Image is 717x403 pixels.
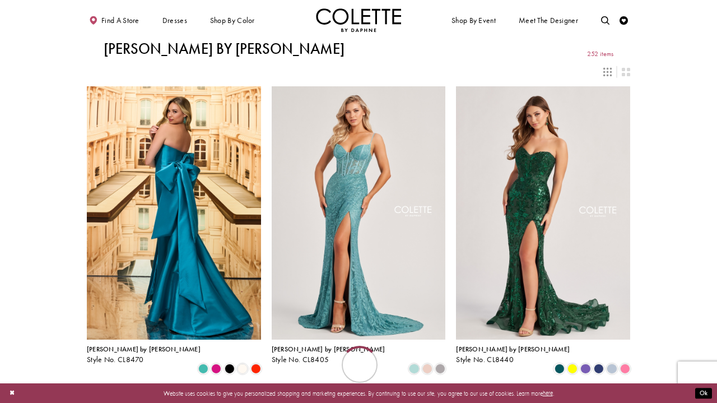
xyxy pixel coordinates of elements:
span: Switch layout to 2 columns [622,68,630,76]
i: Rose [422,364,432,374]
i: Navy Blue [594,364,604,374]
a: Toggle search [599,8,612,32]
a: Check Wishlist [617,8,630,32]
span: Shop by color [208,8,257,32]
i: Smoke [435,364,445,374]
i: Turquoise [198,364,208,374]
a: Visit Colette by Daphne Style No. CL8470 Page [87,86,261,340]
i: Yellow [567,364,578,374]
img: Colette by Daphne [316,8,401,32]
a: Visit Home Page [316,8,401,32]
span: Switch layout to 3 columns [603,68,612,76]
i: Ice Blue [607,364,617,374]
span: [PERSON_NAME] by [PERSON_NAME] [272,345,385,354]
button: Submit Dialog [695,388,712,399]
h1: [PERSON_NAME] by [PERSON_NAME] [104,40,344,57]
span: Meet the designer [519,16,578,25]
button: Close Dialog [5,386,19,401]
span: Shop By Event [451,16,496,25]
p: Website uses cookies to give you personalized shopping and marketing experiences. By continuing t... [61,387,656,399]
a: Find a store [87,8,141,32]
a: Meet the designer [516,8,580,32]
span: [PERSON_NAME] by [PERSON_NAME] [456,345,570,354]
span: Style No. CL8440 [456,355,514,364]
span: Style No. CL8470 [87,355,144,364]
a: Visit Colette by Daphne Style No. CL8440 Page [456,86,630,340]
span: Shop By Event [449,8,497,32]
i: Sea Glass [409,364,419,374]
i: Diamond White [238,364,248,374]
i: Cotton Candy [620,364,630,374]
a: Visit Colette by Daphne Style No. CL8405 Page [272,86,446,340]
span: Find a store [101,16,139,25]
div: Colette by Daphne Style No. CL8470 [87,346,201,364]
span: Dresses [160,8,189,32]
a: here [543,389,553,397]
span: Style No. CL8405 [272,355,329,364]
span: Shop by color [210,16,255,25]
span: Dresses [162,16,187,25]
i: Violet [580,364,590,374]
i: Scarlet [251,364,261,374]
i: Fuchsia [211,364,221,374]
i: Black [225,364,235,374]
span: [PERSON_NAME] by [PERSON_NAME] [87,345,201,354]
div: Colette by Daphne Style No. CL8440 [456,346,570,364]
div: Colette by Daphne Style No. CL8405 [272,346,385,364]
span: 252 items [587,50,613,58]
div: Layout Controls [82,62,635,81]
